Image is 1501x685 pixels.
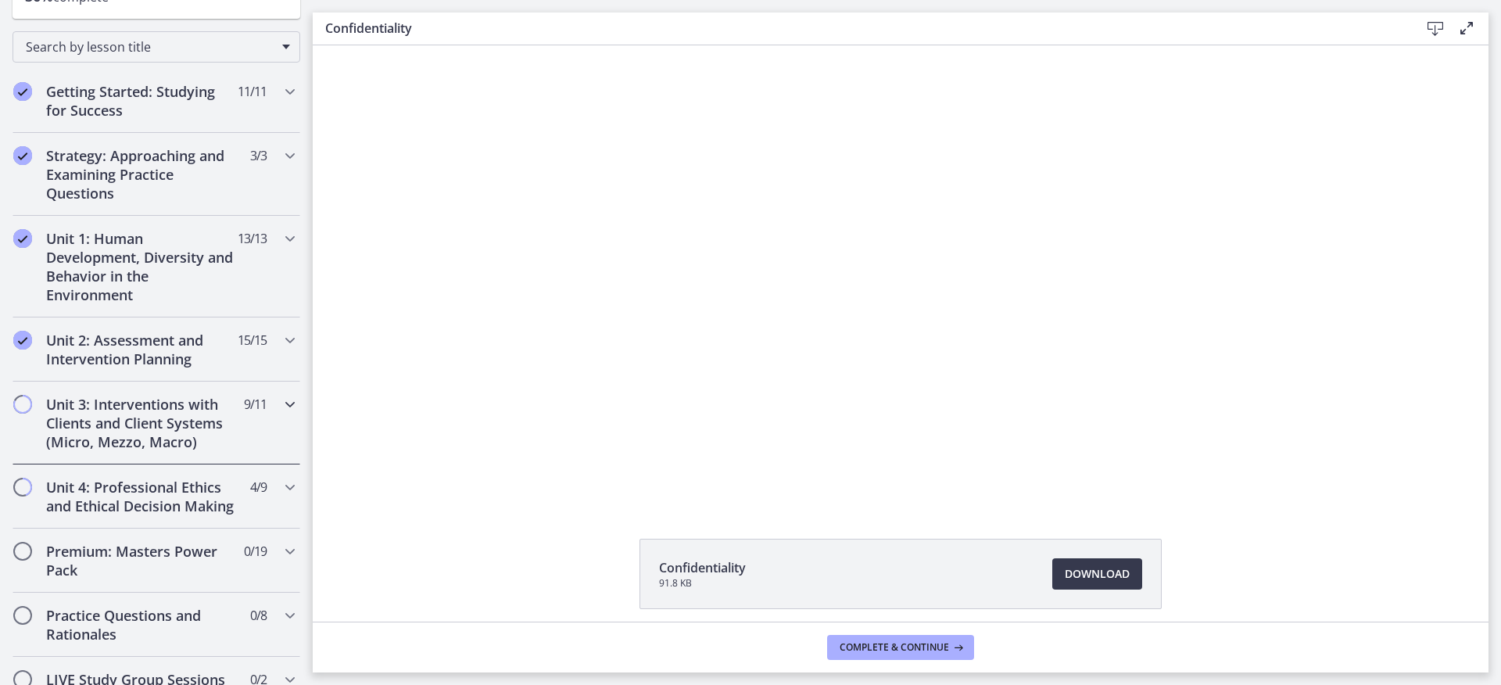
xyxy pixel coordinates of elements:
[250,146,267,165] span: 3 / 3
[313,45,1488,503] iframe: Video Lesson
[1065,565,1130,583] span: Download
[46,229,237,304] h2: Unit 1: Human Development, Diversity and Behavior in the Environment
[46,331,237,368] h2: Unit 2: Assessment and Intervention Planning
[1052,558,1142,590] a: Download
[26,38,274,56] span: Search by lesson title
[46,82,237,120] h2: Getting Started: Studying for Success
[13,146,32,165] i: Completed
[13,31,300,63] div: Search by lesson title
[46,146,237,203] h2: Strategy: Approaching and Examining Practice Questions
[13,229,32,248] i: Completed
[659,558,746,577] span: Confidentiality
[250,478,267,497] span: 4 / 9
[238,82,267,101] span: 11 / 11
[840,641,949,654] span: Complete & continue
[46,542,237,579] h2: Premium: Masters Power Pack
[250,606,267,625] span: 0 / 8
[244,542,267,561] span: 0 / 19
[244,395,267,414] span: 9 / 11
[325,19,1395,38] h3: Confidentiality
[827,635,974,660] button: Complete & continue
[13,82,32,101] i: Completed
[46,395,237,451] h2: Unit 3: Interventions with Clients and Client Systems (Micro, Mezzo, Macro)
[659,577,746,590] span: 91.8 KB
[238,331,267,350] span: 15 / 15
[238,229,267,248] span: 13 / 13
[46,478,237,515] h2: Unit 4: Professional Ethics and Ethical Decision Making
[46,606,237,644] h2: Practice Questions and Rationales
[13,331,32,350] i: Completed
